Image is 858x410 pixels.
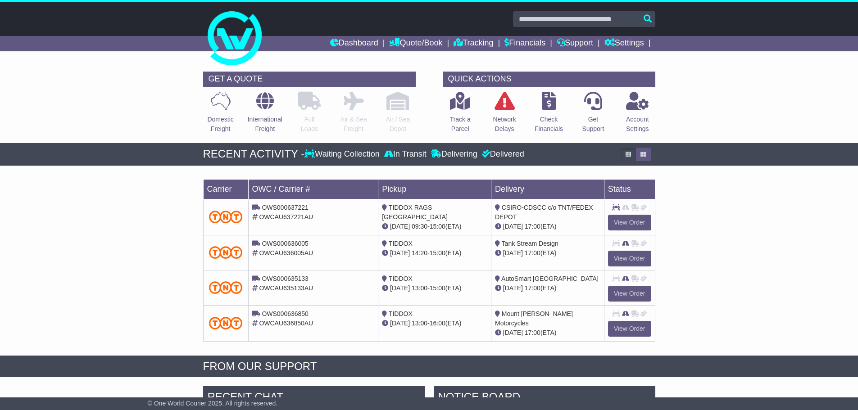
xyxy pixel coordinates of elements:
[207,115,233,134] p: Domestic Freight
[525,329,540,336] span: 17:00
[248,115,282,134] p: International Freight
[493,115,516,134] p: Network Delays
[495,248,600,258] div: (ETA)
[304,149,381,159] div: Waiting Collection
[382,319,487,328] div: - (ETA)
[209,317,243,329] img: TNT_Domestic.png
[298,115,321,134] p: Full Loads
[626,91,649,139] a: AccountSettings
[429,149,480,159] div: Delivering
[480,149,524,159] div: Delivered
[262,204,309,211] span: OWS000637221
[259,284,313,292] span: OWCAU635133AU
[557,36,593,51] a: Support
[262,240,309,247] span: OWS000636005
[504,36,545,51] a: Financials
[443,72,655,87] div: QUICK ACTIONS
[378,179,491,199] td: Pickup
[389,310,413,317] span: TIDDOX
[495,284,600,293] div: (ETA)
[389,240,413,247] span: TIDDOX
[491,179,604,199] td: Delivery
[382,204,448,221] span: TIDDOX RAGS [GEOGRAPHIC_DATA]
[430,223,445,230] span: 15:00
[492,91,516,139] a: NetworkDelays
[386,115,410,134] p: Air / Sea Depot
[209,211,243,223] img: TNT_Domestic.png
[247,91,283,139] a: InternationalFreight
[382,222,487,231] div: - (ETA)
[262,275,309,282] span: OWS000635133
[535,115,563,134] p: Check Financials
[502,240,558,247] span: Tank Stream Design
[525,223,540,230] span: 17:00
[412,249,427,257] span: 14:20
[430,249,445,257] span: 15:00
[248,179,378,199] td: OWC / Carrier #
[604,179,655,199] td: Status
[259,320,313,327] span: OWCAU636850AU
[608,251,651,266] a: View Order
[207,91,234,139] a: DomesticFreight
[450,115,471,134] p: Track a Parcel
[608,215,651,230] a: View Order
[430,284,445,292] span: 15:00
[581,91,604,139] a: GetSupport
[608,321,651,337] a: View Order
[604,36,644,51] a: Settings
[525,249,540,257] span: 17:00
[503,329,523,336] span: [DATE]
[330,36,378,51] a: Dashboard
[259,213,313,221] span: OWCAU637221AU
[390,284,410,292] span: [DATE]
[382,149,429,159] div: In Transit
[503,284,523,292] span: [DATE]
[390,320,410,327] span: [DATE]
[389,275,413,282] span: TIDDOX
[203,360,655,373] div: FROM OUR SUPPORT
[148,400,278,407] span: © One World Courier 2025. All rights reserved.
[390,249,410,257] span: [DATE]
[495,310,573,327] span: Mount [PERSON_NAME] Motorcycles
[262,310,309,317] span: OWS000636850
[203,179,248,199] td: Carrier
[203,72,416,87] div: GET A QUOTE
[389,36,442,51] a: Quote/Book
[495,222,600,231] div: (ETA)
[501,275,599,282] span: AutoSmart [GEOGRAPHIC_DATA]
[534,91,563,139] a: CheckFinancials
[525,284,540,292] span: 17:00
[382,248,487,258] div: - (ETA)
[503,223,523,230] span: [DATE]
[203,148,305,161] div: RECENT ACTIVITY -
[412,284,427,292] span: 13:00
[626,115,649,134] p: Account Settings
[454,36,493,51] a: Tracking
[430,320,445,327] span: 16:00
[412,320,427,327] span: 13:00
[259,249,313,257] span: OWCAU636005AU
[412,223,427,230] span: 09:30
[382,284,487,293] div: - (ETA)
[608,286,651,302] a: View Order
[503,249,523,257] span: [DATE]
[449,91,471,139] a: Track aParcel
[390,223,410,230] span: [DATE]
[495,328,600,338] div: (ETA)
[495,204,593,221] span: CSIRO-CDSCC c/o TNT/FEDEX DEPOT
[209,281,243,293] img: TNT_Domestic.png
[209,246,243,258] img: TNT_Domestic.png
[582,115,604,134] p: Get Support
[340,115,367,134] p: Air & Sea Freight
